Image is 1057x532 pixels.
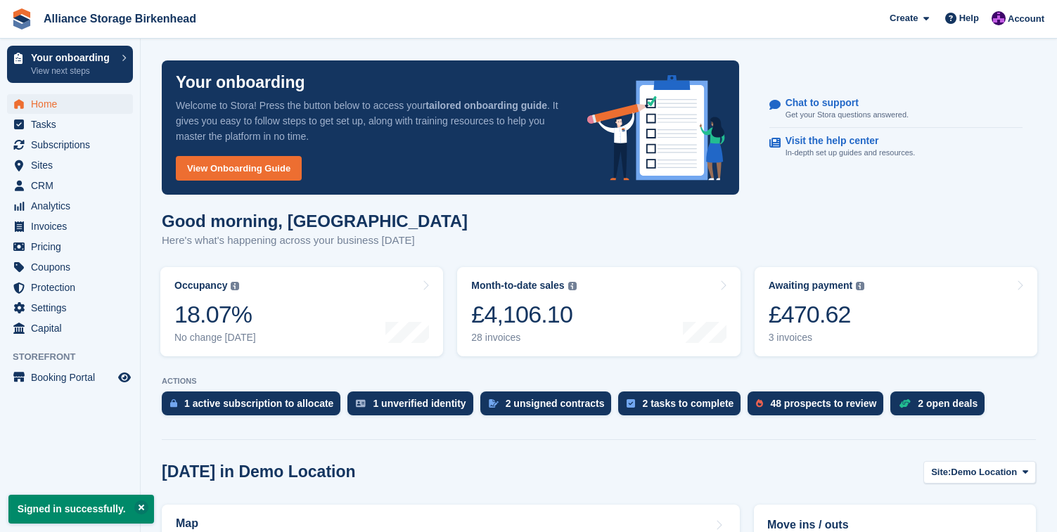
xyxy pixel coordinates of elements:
p: Signed in successfully. [8,495,154,524]
a: 2 tasks to complete [618,391,748,422]
a: menu [7,94,133,114]
span: Create [890,11,918,25]
a: menu [7,257,133,277]
a: Awaiting payment £470.62 3 invoices [755,267,1037,356]
img: contract_signature_icon-13c848040528278c33f63329250d36e43548de30e8caae1d1a13099fd9432cc5.svg [489,399,499,408]
a: 1 active subscription to allocate [162,391,347,422]
span: Capital [31,318,115,338]
span: Subscriptions [31,135,115,155]
h2: [DATE] in Demo Location [162,462,356,481]
strong: tailored onboarding guide [425,100,547,111]
a: 48 prospects to review [748,391,890,422]
p: ACTIONS [162,377,1036,386]
div: 2 unsigned contracts [506,398,605,409]
p: Get your Stora questions answered. [786,109,909,121]
div: 48 prospects to review [770,398,876,409]
div: Month-to-date sales [471,280,564,292]
span: Tasks [31,115,115,134]
a: menu [7,237,133,257]
p: Here's what's happening across your business [DATE] [162,233,468,249]
div: 1 unverified identity [373,398,466,409]
p: Visit the help center [786,135,904,147]
div: 28 invoices [471,332,576,344]
a: menu [7,216,133,236]
p: Welcome to Stora! Press the button below to access your . It gives you easy to follow steps to ge... [176,98,565,144]
img: active_subscription_to_allocate_icon-d502201f5373d7db506a760aba3b589e785aa758c864c3986d89f69b8ff3... [170,398,177,408]
a: menu [7,176,133,195]
span: Booking Portal [31,368,115,387]
img: icon-info-grey-7440780725fd019a000dd9b08b2336e03edf1995a4989e88bcd33f0948082b44.svg [568,282,577,290]
img: Romilly Norton [992,11,1006,25]
a: 2 open deals [890,391,992,422]
span: Sites [31,155,115,175]
p: Your onboarding [176,74,305,91]
span: Pricing [31,237,115,257]
p: View next steps [31,65,115,77]
span: Account [1008,12,1044,26]
div: 2 open deals [918,398,978,409]
span: Analytics [31,196,115,216]
div: £470.62 [769,300,865,329]
span: CRM [31,176,115,195]
a: Month-to-date sales £4,106.10 28 invoices [457,267,740,356]
span: Invoices [31,216,115,236]
a: View Onboarding Guide [176,156,302,181]
span: Site: [931,465,951,479]
div: 2 tasks to complete [642,398,734,409]
span: Demo Location [951,465,1017,479]
img: task-75834270c22a3079a89374b754ae025e5fb1db73e45f91037f5363f120a921f8.svg [627,399,635,408]
a: menu [7,196,133,216]
a: 2 unsigned contracts [480,391,619,422]
img: icon-info-grey-7440780725fd019a000dd9b08b2336e03edf1995a4989e88bcd33f0948082b44.svg [856,282,864,290]
span: Settings [31,298,115,318]
img: prospect-51fa495bee0391a8d652442698ab0144808aea92771e9ea1ae160a38d050c398.svg [756,399,763,408]
a: Chat to support Get your Stora questions answered. [769,90,1023,129]
a: menu [7,368,133,387]
span: Home [31,94,115,114]
img: onboarding-info-6c161a55d2c0e0a8cae90662b2fe09162a5109e8cc188191df67fb4f79e88e88.svg [587,75,725,181]
p: Chat to support [786,97,897,109]
a: menu [7,135,133,155]
a: menu [7,155,133,175]
div: Occupancy [174,280,227,292]
div: 3 invoices [769,332,865,344]
div: No change [DATE] [174,332,256,344]
a: menu [7,278,133,297]
img: stora-icon-8386f47178a22dfd0bd8f6a31ec36ba5ce8667c1dd55bd0f319d3a0aa187defe.svg [11,8,32,30]
a: Preview store [116,369,133,386]
a: Visit the help center In-depth set up guides and resources. [769,128,1023,166]
a: Your onboarding View next steps [7,46,133,83]
img: icon-info-grey-7440780725fd019a000dd9b08b2336e03edf1995a4989e88bcd33f0948082b44.svg [231,282,239,290]
span: Coupons [31,257,115,277]
a: 1 unverified identity [347,391,480,422]
div: 18.07% [174,300,256,329]
div: Awaiting payment [769,280,853,292]
div: £4,106.10 [471,300,576,329]
h1: Good morning, [GEOGRAPHIC_DATA] [162,212,468,231]
div: 1 active subscription to allocate [184,398,333,409]
a: menu [7,115,133,134]
img: deal-1b604bf984904fb50ccaf53a9ad4b4a5d6e5aea283cecdc64d6e3604feb123c2.svg [899,398,911,408]
a: Occupancy 18.07% No change [DATE] [160,267,443,356]
p: In-depth set up guides and resources. [786,147,916,159]
span: Help [959,11,979,25]
a: menu [7,318,133,338]
a: menu [7,298,133,318]
img: verify_identity-adf6edd0f0f0b5bbfe63781bf79b02c33cf7c696d77639b501bdc392416b5a36.svg [356,399,366,408]
button: Site: Demo Location [923,461,1036,484]
span: Protection [31,278,115,297]
span: Storefront [13,350,140,364]
p: Your onboarding [31,53,115,63]
a: Alliance Storage Birkenhead [38,7,202,30]
h2: Map [176,517,198,530]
